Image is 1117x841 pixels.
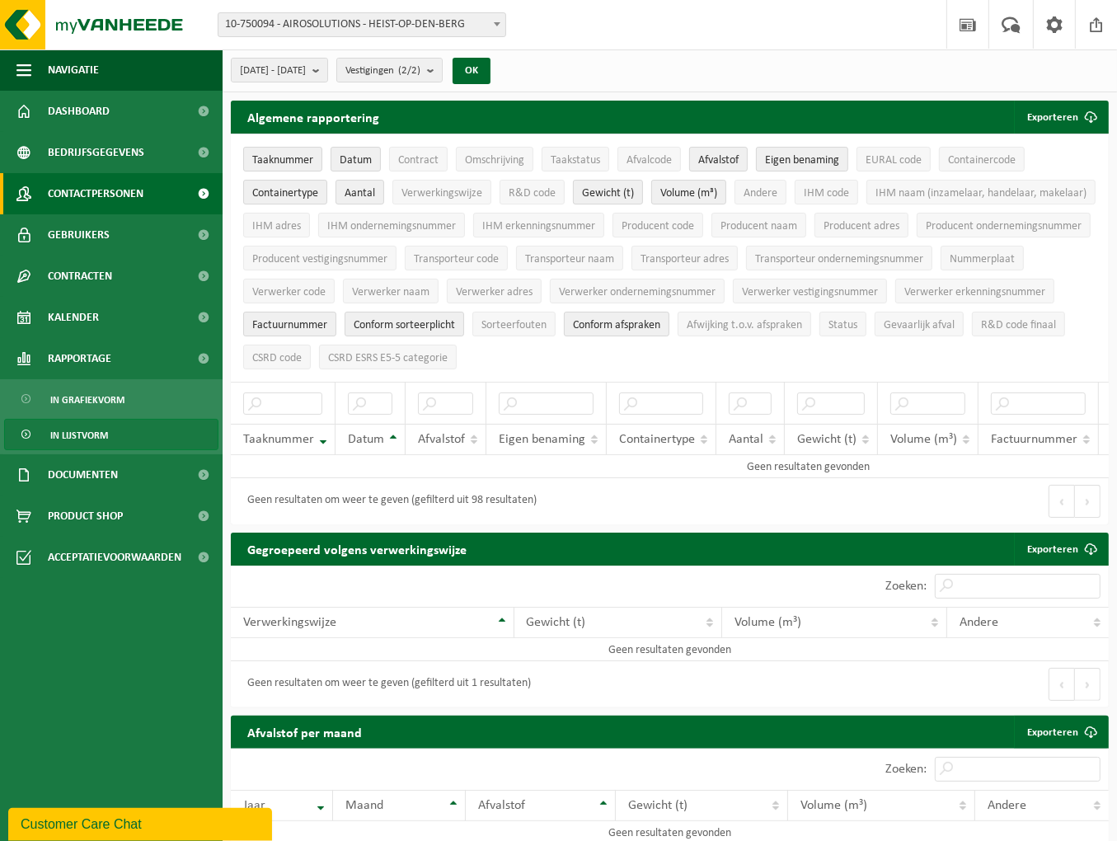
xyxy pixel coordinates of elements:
button: IHM ondernemingsnummerIHM ondernemingsnummer: Activate to sort [318,213,465,237]
span: Omschrijving [465,154,524,167]
span: Sorteerfouten [481,319,547,331]
span: In grafiekvorm [50,384,124,416]
span: Afvalstof [418,433,465,446]
button: ContractContract: Activate to sort [389,147,448,171]
button: Exporteren [1014,101,1107,134]
span: Factuurnummer [991,433,1077,446]
button: StatusStatus: Activate to sort [819,312,866,336]
button: FactuurnummerFactuurnummer: Activate to sort [243,312,336,336]
span: Transporteur code [414,253,499,265]
button: Eigen benamingEigen benaming: Activate to sort [756,147,848,171]
span: Nummerplaat [950,253,1015,265]
button: Producent vestigingsnummerProducent vestigingsnummer: Activate to sort [243,246,397,270]
button: Next [1075,485,1101,518]
button: Verwerker naamVerwerker naam: Activate to sort [343,279,439,303]
span: Volume (m³) [890,433,957,446]
button: AfvalstofAfvalstof: Activate to sort [689,147,748,171]
td: Geen resultaten gevonden [231,638,1109,661]
span: Gewicht (t) [797,433,857,446]
button: EURAL codeEURAL code: Activate to sort [857,147,931,171]
button: Transporteur adresTransporteur adres: Activate to sort [631,246,738,270]
span: Transporteur adres [641,253,729,265]
button: [DATE] - [DATE] [231,58,328,82]
button: TaaknummerTaaknummer: Activate to remove sorting [243,147,322,171]
span: Gewicht (t) [628,799,688,812]
span: 10-750094 - AIROSOLUTIONS - HEIST-OP-DEN-BERG [218,13,505,36]
a: In grafiekvorm [4,383,218,415]
button: NummerplaatNummerplaat: Activate to sort [941,246,1024,270]
span: Contactpersonen [48,173,143,214]
span: IHM adres [252,220,301,233]
button: AfvalcodeAfvalcode: Activate to sort [617,147,681,171]
span: Dashboard [48,91,110,132]
iframe: chat widget [8,805,275,841]
button: Producent codeProducent code: Activate to sort [612,213,703,237]
span: IHM code [804,187,849,200]
button: IHM codeIHM code: Activate to sort [795,180,858,204]
button: IHM adresIHM adres: Activate to sort [243,213,310,237]
button: AndereAndere: Activate to sort [734,180,786,204]
span: Afwijking t.o.v. afspraken [687,319,802,331]
span: Datum [340,154,372,167]
button: Producent adresProducent adres: Activate to sort [814,213,908,237]
span: Afvalstof [478,799,525,812]
span: Rapportage [48,338,111,379]
button: ContainercodeContainercode: Activate to sort [939,147,1025,171]
span: CSRD ESRS E5-5 categorie [328,352,448,364]
span: Eigen benaming [499,433,585,446]
button: Producent ondernemingsnummerProducent ondernemingsnummer: Activate to sort [917,213,1091,237]
span: Jaar [243,799,265,812]
button: Producent naamProducent naam: Activate to sort [711,213,806,237]
span: EURAL code [866,154,922,167]
span: Aantal [729,433,763,446]
span: R&D code finaal [981,319,1056,331]
span: Bedrijfsgegevens [48,132,144,173]
span: Producent adres [824,220,899,233]
span: Factuurnummer [252,319,327,331]
span: Andere [744,187,777,200]
button: VerwerkingswijzeVerwerkingswijze: Activate to sort [392,180,491,204]
span: Verwerker ondernemingsnummer [559,286,716,298]
span: Verwerker naam [352,286,429,298]
button: Volume (m³)Volume (m³): Activate to sort [651,180,726,204]
h2: Gegroepeerd volgens verwerkingswijze [231,533,483,565]
button: R&D code finaalR&amp;D code finaal: Activate to sort [972,312,1065,336]
button: Previous [1049,485,1075,518]
span: Verwerkingswijze [243,616,336,629]
a: Exporteren [1014,533,1107,566]
span: Aantal [345,187,375,200]
span: Afvalcode [627,154,672,167]
button: ContainertypeContainertype: Activate to sort [243,180,327,204]
button: Transporteur codeTransporteur code: Activate to sort [405,246,508,270]
button: Transporteur ondernemingsnummerTransporteur ondernemingsnummer : Activate to sort [746,246,932,270]
span: Conform sorteerplicht [354,319,455,331]
span: IHM ondernemingsnummer [327,220,456,233]
span: Producent naam [720,220,797,233]
span: Andere [960,616,998,629]
span: Volume (m³) [734,616,801,629]
span: [DATE] - [DATE] [240,59,306,83]
span: Contract [398,154,439,167]
label: Zoeken: [885,580,927,594]
button: Next [1075,668,1101,701]
span: Producent code [622,220,694,233]
button: R&D codeR&amp;D code: Activate to sort [500,180,565,204]
span: Acceptatievoorwaarden [48,537,181,578]
span: Verwerkingswijze [401,187,482,200]
h2: Algemene rapportering [231,101,396,134]
span: Containertype [619,433,695,446]
span: 10-750094 - AIROSOLUTIONS - HEIST-OP-DEN-BERG [218,12,506,37]
span: R&D code [509,187,556,200]
span: Contracten [48,256,112,297]
button: AantalAantal: Activate to sort [336,180,384,204]
span: Afvalstof [698,154,739,167]
a: In lijstvorm [4,419,218,450]
span: Transporteur naam [525,253,614,265]
span: Gevaarlijk afval [884,319,955,331]
span: Andere [988,799,1026,812]
span: Producent vestigingsnummer [252,253,387,265]
button: IHM naam (inzamelaar, handelaar, makelaar)IHM naam (inzamelaar, handelaar, makelaar): Activate to... [866,180,1096,204]
button: TaakstatusTaakstatus: Activate to sort [542,147,609,171]
button: Transporteur naamTransporteur naam: Activate to sort [516,246,623,270]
